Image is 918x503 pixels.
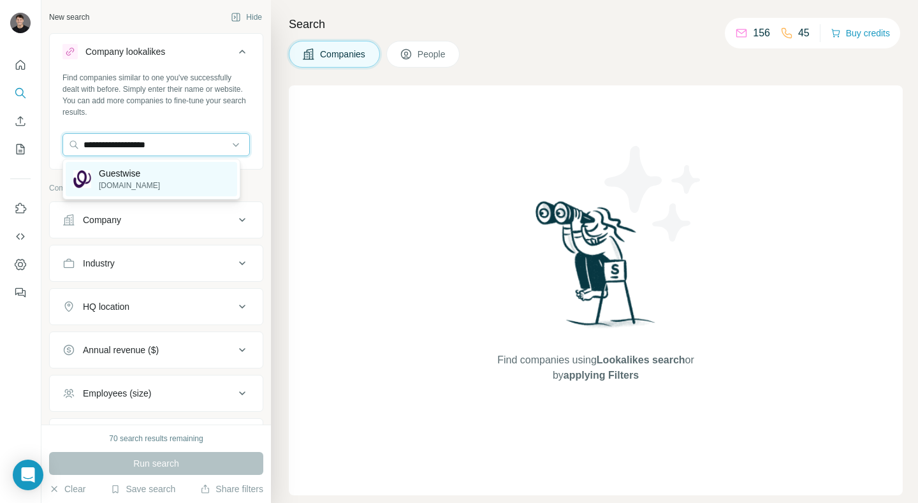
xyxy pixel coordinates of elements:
span: Companies [320,48,367,61]
div: Employees (size) [83,387,151,400]
span: Lookalikes search [597,354,685,365]
button: Clear [49,483,85,495]
button: Use Surfe on LinkedIn [10,197,31,220]
button: Share filters [200,483,263,495]
img: Guestwise [73,170,91,188]
span: Find companies using or by [493,353,697,383]
p: 45 [798,26,810,41]
div: HQ location [83,300,129,313]
p: Company information [49,182,263,194]
p: 156 [753,26,770,41]
button: Dashboard [10,253,31,276]
h4: Search [289,15,903,33]
p: Guestwise [99,167,160,180]
span: People [418,48,447,61]
div: Company [83,214,121,226]
img: Avatar [10,13,31,33]
div: 70 search results remaining [109,433,203,444]
button: Company [50,205,263,235]
button: Quick start [10,54,31,77]
div: Company lookalikes [85,45,165,58]
div: Annual revenue ($) [83,344,159,356]
button: Hide [222,8,271,27]
button: Industry [50,248,263,279]
button: Company lookalikes [50,36,263,72]
div: New search [49,11,89,23]
img: Surfe Illustration - Stars [596,136,711,251]
button: Annual revenue ($) [50,335,263,365]
button: Enrich CSV [10,110,31,133]
p: [DOMAIN_NAME] [99,180,160,191]
button: Feedback [10,281,31,304]
div: Open Intercom Messenger [13,460,43,490]
button: Technologies [50,421,263,452]
button: My lists [10,138,31,161]
button: HQ location [50,291,263,322]
button: Search [10,82,31,105]
button: Use Surfe API [10,225,31,248]
button: Employees (size) [50,378,263,409]
span: applying Filters [564,370,639,381]
div: Find companies similar to one you've successfully dealt with before. Simply enter their name or w... [62,72,250,118]
div: Industry [83,257,115,270]
button: Buy credits [831,24,890,42]
button: Save search [110,483,175,495]
img: Surfe Illustration - Woman searching with binoculars [530,198,662,340]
